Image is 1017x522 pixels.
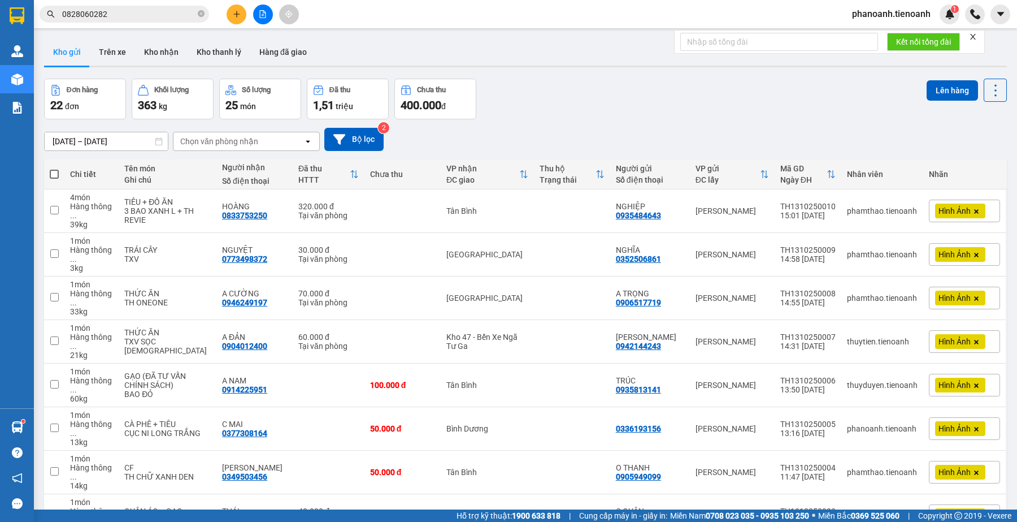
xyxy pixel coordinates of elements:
[417,86,446,94] div: Chưa thu
[70,367,113,376] div: 1 món
[996,9,1006,19] span: caret-down
[938,337,971,347] span: Hình Ảnh
[908,510,910,522] span: |
[62,8,195,20] input: Tìm tên, số ĐT hoặc mã đơn
[222,163,287,172] div: Người nhận
[21,420,25,423] sup: 1
[616,245,684,254] div: NGHĨA
[219,79,301,119] button: Số lượng25món
[298,342,359,351] div: Tại văn phòng
[616,385,661,394] div: 0935813141
[616,376,684,385] div: TRÚC
[159,102,167,111] span: kg
[616,333,684,342] div: Anh Bảo
[696,424,769,433] div: [PERSON_NAME]
[242,86,271,94] div: Số lượng
[441,159,534,189] th: Toggle SortBy
[298,507,359,516] div: 40.000 đ
[222,376,287,385] div: A NAM
[780,202,836,211] div: TH1310250010
[616,507,684,516] div: C QUÂN
[616,254,661,264] div: 0352506861
[50,98,63,112] span: 22
[446,333,528,351] div: Kho 47 - Bến Xe Ngã Tư Ga
[180,136,258,147] div: Chọn văn phòng nhận
[938,380,971,390] span: Hình Ảnh
[12,473,23,484] span: notification
[124,254,211,264] div: TXV
[124,289,211,298] div: THỨC ĂN
[780,376,836,385] div: TH1310250006
[11,421,23,433] img: warehouse-icon
[780,298,836,307] div: 14:55 [DATE]
[198,10,205,17] span: close-circle
[969,33,977,41] span: close
[70,264,113,273] div: 3 kg
[938,249,971,260] span: Hình Ảnh
[843,7,940,21] span: phanoanh.tienoanh
[696,468,769,477] div: [PERSON_NAME]
[847,337,918,346] div: thuytien.tienoanh
[303,137,312,146] svg: open
[222,333,287,342] div: A ĐẢN
[616,289,684,298] div: A TRỌNG
[70,498,113,507] div: 1 món
[233,10,241,18] span: plus
[11,74,23,85] img: warehouse-icon
[696,250,769,259] div: [PERSON_NAME]
[222,342,267,351] div: 0904012400
[887,33,960,51] button: Kết nối tổng đài
[847,468,918,477] div: phamthao.tienoanh
[70,342,77,351] span: ...
[222,176,287,185] div: Số điện thoại
[945,9,955,19] img: icon-new-feature
[70,463,113,481] div: Hàng thông thường
[70,307,113,316] div: 33 kg
[70,211,77,220] span: ...
[124,298,211,307] div: TH ONEONE
[124,429,211,438] div: CỤC NI LONG TRẮNG
[446,468,528,477] div: Tân Bình
[446,294,528,303] div: [GEOGRAPHIC_DATA]
[222,429,267,438] div: 0377308164
[11,45,23,57] img: warehouse-icon
[616,211,661,220] div: 0935484643
[847,206,918,215] div: phamthao.tienoanh
[446,206,528,215] div: Tân Bình
[927,80,978,101] button: Lên hàng
[780,472,836,481] div: 11:47 [DATE]
[12,498,23,509] span: message
[124,197,211,206] div: TIÊU + ĐỒ ĂN
[780,342,836,351] div: 14:31 [DATE]
[70,376,113,394] div: Hàng thông thường
[70,429,77,438] span: ...
[446,250,528,259] div: [GEOGRAPHIC_DATA]
[696,294,769,303] div: [PERSON_NAME]
[812,514,815,518] span: ⚪️
[336,102,353,111] span: triệu
[370,468,435,477] div: 50.000 đ
[65,102,79,111] span: đơn
[70,254,77,264] span: ...
[70,280,113,289] div: 1 món
[70,193,113,202] div: 4 món
[929,170,1000,179] div: Nhãn
[67,86,98,94] div: Đơn hàng
[227,5,246,24] button: plus
[285,10,293,18] span: aim
[124,472,211,481] div: TH CHỮ XANH DEN
[616,298,661,307] div: 0906517719
[90,38,135,66] button: Trên xe
[780,175,827,184] div: Ngày ĐH
[307,79,389,119] button: Đã thu1,51 triệu
[938,424,971,434] span: Hình Ảnh
[70,236,113,245] div: 1 món
[579,510,667,522] span: Cung cấp máy in - giấy in:
[222,507,287,516] div: THÁI
[847,381,918,390] div: thuyduyen.tienoanh
[706,511,809,520] strong: 0708 023 035 - 0935 103 250
[970,9,980,19] img: phone-icon
[616,463,684,472] div: O THANH
[124,175,211,184] div: Ghi chú
[540,175,596,184] div: Trạng thái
